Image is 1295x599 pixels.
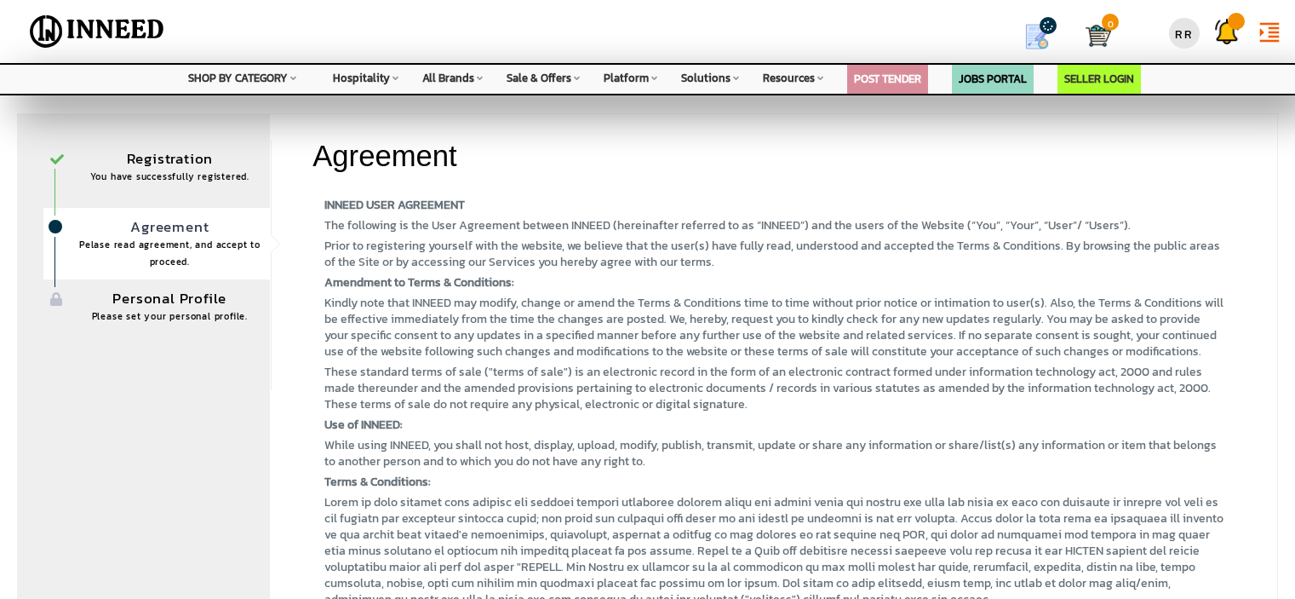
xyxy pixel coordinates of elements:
a: AgreementPelase read agreement, and accept to proceed. [43,208,271,279]
img: Show My Quotes [1024,24,1050,49]
span: Use of INNEED: [324,416,403,434]
span: Amendment to Terms & Conditions: [324,274,514,291]
a: format_indent_increase [1248,4,1291,56]
h2: Agreement [312,140,457,177]
span: 0 [1102,14,1119,31]
span: INNEED USER AGREEMENT [324,196,465,214]
span: Prior to registering yourself with the website, we believe that the user(s) have fully read, unde... [324,237,1220,271]
span: Please set your personal profile. [77,308,262,325]
span: Kindly note that INNEED may modify, change or amend the Terms & Conditions time to time without p... [324,294,1223,360]
img: Support Tickets [1214,19,1240,44]
a: Support Tickets [1206,4,1248,50]
span: The following is the User Agreement between INNEED (hereinafter referred to as “INNEED”) and the ... [324,216,1131,234]
a: my Quotes [1001,17,1086,56]
span: You have successfully registered. [77,169,262,186]
a: RR [1163,4,1206,55]
a: Registration You have successfully registered. [43,140,271,194]
img: Inneed.Market [23,10,171,53]
div: RR [1169,18,1200,49]
span: These standard terms of sale ("terms of sale") is an electronic record in the form of an electron... [324,363,1211,413]
img: Cart [1086,23,1111,49]
i: format_indent_increase [1257,20,1282,45]
span: Pelase read agreement, and accept to proceed. [77,237,262,271]
span: While using INNEED, you shall not host, display, upload, modify, publish, transmit, update or sha... [324,436,1217,470]
span: Terms & Conditions: [324,473,431,491]
a: Personal Profile Please set your personal profile. [43,279,271,334]
a: Cart 0 [1086,17,1098,55]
